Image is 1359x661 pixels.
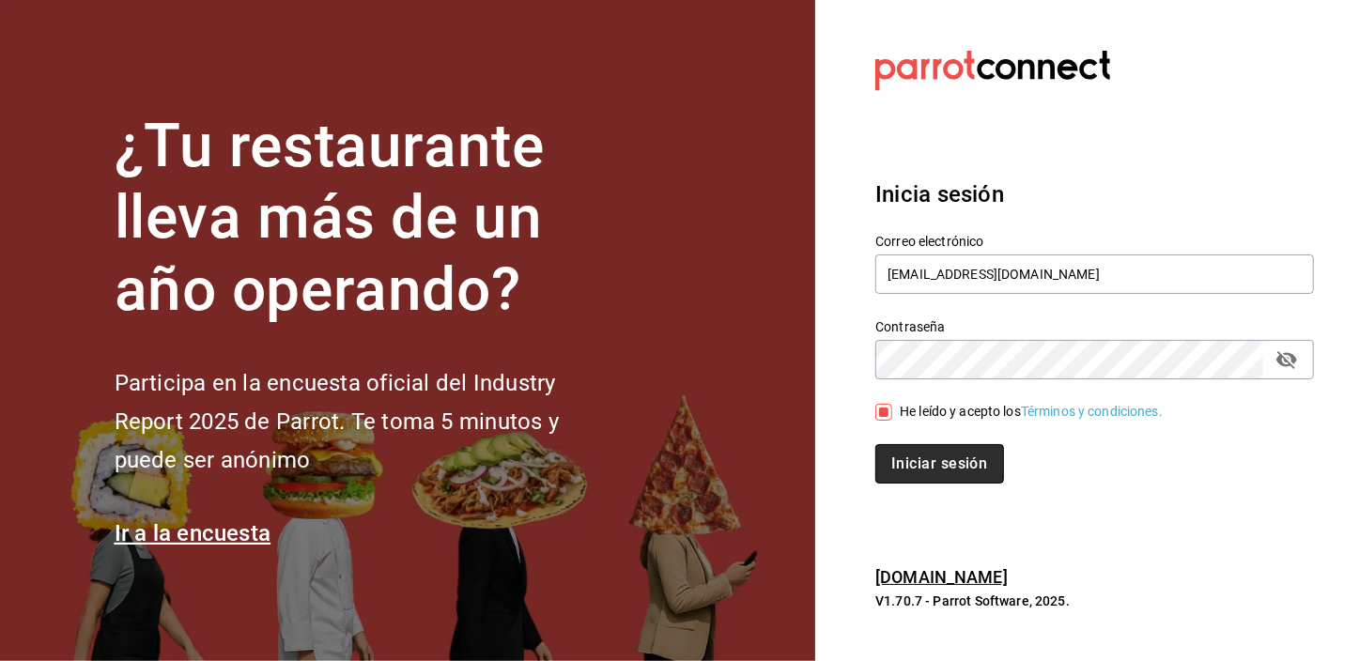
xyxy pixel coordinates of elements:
[900,402,1163,422] div: He leído y acepto los
[1271,344,1303,376] button: passwordField
[1021,404,1163,419] a: Términos y condiciones.
[115,364,622,479] h2: Participa en la encuesta oficial del Industry Report 2025 de Parrot. Te toma 5 minutos y puede se...
[875,177,1314,211] h3: Inicia sesión
[875,444,1003,484] button: Iniciar sesión
[875,254,1314,294] input: Ingresa tu correo electrónico
[875,320,1314,333] label: Contraseña
[875,235,1314,248] label: Correo electrónico
[115,111,622,327] h1: ¿Tu restaurante lleva más de un año operando?
[115,520,271,546] a: Ir a la encuesta
[875,592,1314,610] p: V1.70.7 - Parrot Software, 2025.
[875,567,1008,587] a: [DOMAIN_NAME]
